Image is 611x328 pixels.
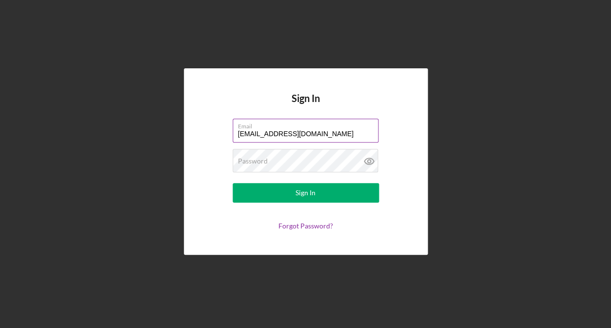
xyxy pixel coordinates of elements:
button: Sign In [233,183,379,203]
div: Sign In [296,183,315,203]
label: Password [238,157,268,165]
h4: Sign In [292,93,320,119]
label: Email [238,119,378,130]
a: Forgot Password? [278,222,333,230]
